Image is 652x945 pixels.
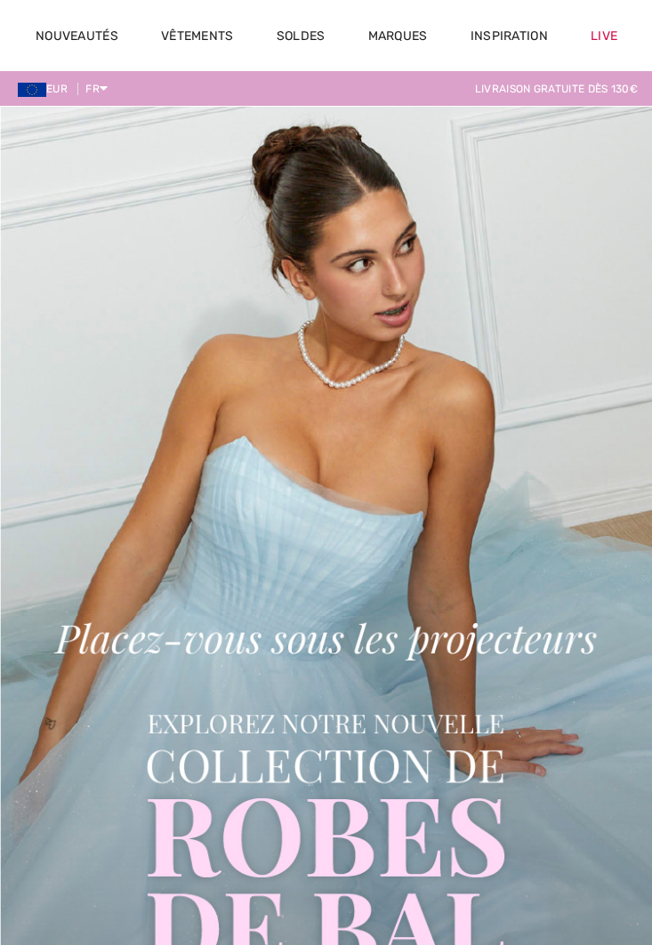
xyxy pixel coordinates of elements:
a: Soldes [277,28,326,47]
span: FR [85,83,108,95]
span: EUR [18,83,75,95]
img: Euro [18,83,46,97]
span: Inspiration [471,28,548,47]
a: Live [591,27,617,45]
a: Nouveautés [36,28,118,47]
a: Livraison gratuite dès 130€ [461,83,652,95]
a: Marques [368,28,428,47]
a: Vêtements [161,28,234,47]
